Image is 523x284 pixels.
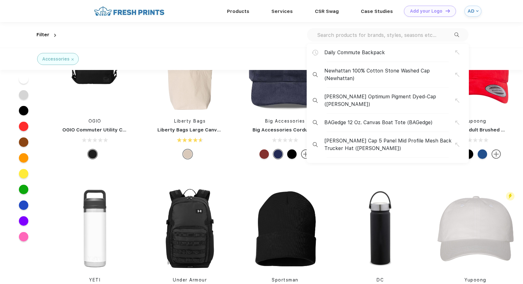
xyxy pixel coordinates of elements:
img: func=resize&h=266 [338,187,422,270]
a: Products [227,9,249,14]
a: Yupoong [464,277,486,282]
img: filter_cancel.svg [71,58,74,61]
img: copy_suggestion.svg [455,50,459,55]
a: OGIO Commuter Utility Case [62,127,131,133]
a: Sportsman [272,277,298,282]
img: arrow_down_blue.svg [476,10,479,12]
img: desktop_search_2.svg [454,32,459,37]
img: desktop_search_2.svg [313,72,318,77]
img: desktop_search_2.svg [313,120,318,125]
span: [PERSON_NAME] Optimum Pigment Dyed-Cap ([PERSON_NAME]) [324,93,455,108]
a: DC [377,277,384,282]
a: Big Accessories [265,119,305,124]
div: Burgundy [259,149,269,159]
img: more.svg [301,149,310,159]
span: Newhattan 100% Cotton Stone Washed Cap (Newhattan) [324,67,455,82]
div: Natural [183,149,192,159]
span: [PERSON_NAME] Cap 5 Panel Mid Profile Mesh Back Trucker Hat ([PERSON_NAME]) [324,137,455,152]
img: func=resize&h=266 [148,187,232,270]
a: Liberty Bags [174,119,206,124]
img: search_history.svg [312,50,318,55]
img: func=resize&h=266 [434,187,517,270]
span: Daily Commute Backpack [324,49,385,56]
img: func=resize&h=266 [243,187,327,270]
img: copy_suggestion.svg [455,121,459,125]
a: Big Accessories Corduroy Cap [253,127,327,133]
img: desktop_search_2.svg [313,142,318,147]
div: Royal [478,149,487,159]
div: Black [287,149,297,159]
a: YETI [89,277,100,282]
a: Liberty Bags Large Canvas Tote [157,127,235,133]
img: dropdown.png [54,34,56,37]
div: Filter [37,31,49,38]
a: OGIO [88,119,101,124]
a: Yupoong [464,119,486,124]
img: flash_active_toggle.svg [506,192,514,200]
div: AD [468,9,475,14]
img: func=resize&h=266 [53,187,137,270]
img: copy_suggestion.svg [455,99,459,103]
img: desktop_search_2.svg [313,98,318,103]
a: Under Armour [173,277,207,282]
img: DT [446,9,450,13]
img: copy_suggestion.svg [455,73,459,77]
a: CSR Swag [315,9,339,14]
div: Accessories [42,56,70,62]
input: Search products for brands, styles, seasons etc... [316,32,454,38]
img: more.svg [492,149,501,159]
div: Add your Logo [410,9,442,14]
div: Blacktop [88,149,97,159]
img: copy_suggestion.svg [455,143,459,147]
a: Services [271,9,293,14]
span: BAGedge 12 Oz. Canvas Boat Tote (BAGedge) [324,119,433,126]
div: Navy [273,149,283,159]
img: fo%20logo%202.webp [92,6,166,17]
